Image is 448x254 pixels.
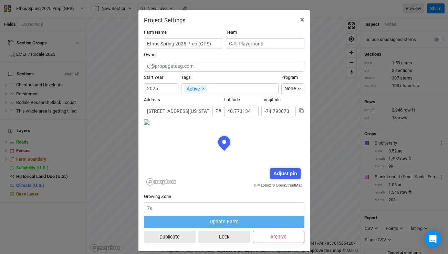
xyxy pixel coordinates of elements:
[281,74,298,81] label: Program
[202,86,205,91] span: ×
[144,52,157,58] label: Owner
[144,83,178,94] input: Start Year
[224,97,240,103] label: Latitude
[198,231,250,243] button: Lock
[144,38,223,49] input: Project/Farm Name
[300,15,304,24] span: ×
[144,61,304,72] input: cj@propagateag.com
[144,17,186,24] h2: Project Settings
[299,108,304,114] button: Copy
[200,84,207,93] button: Remove
[144,231,196,243] button: Duplicate
[184,85,207,93] div: Active
[146,178,176,186] a: Mapbox logo
[294,10,310,29] button: Close
[253,183,271,187] a: © Mapbox
[224,106,259,116] input: Latitude
[253,231,304,243] button: Archive
[281,83,304,94] button: None
[272,183,303,187] a: © OpenStreetMap
[144,193,171,200] label: Growing Zone
[270,168,301,179] div: Adjust pin
[144,106,213,116] input: Address (123 James St...)
[226,29,237,35] label: Team
[144,29,167,35] label: Farm Name
[284,85,296,92] div: None
[216,102,221,114] div: OR
[144,216,304,228] button: Update Farm
[144,74,163,81] label: Start Year
[261,97,281,103] label: Longitude
[261,106,296,116] input: Longitude
[425,231,441,247] div: Open Intercom Messenger
[181,74,191,81] label: Tags
[144,97,160,103] label: Address
[226,38,304,49] input: CJ's Playground
[144,202,304,213] input: 7a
